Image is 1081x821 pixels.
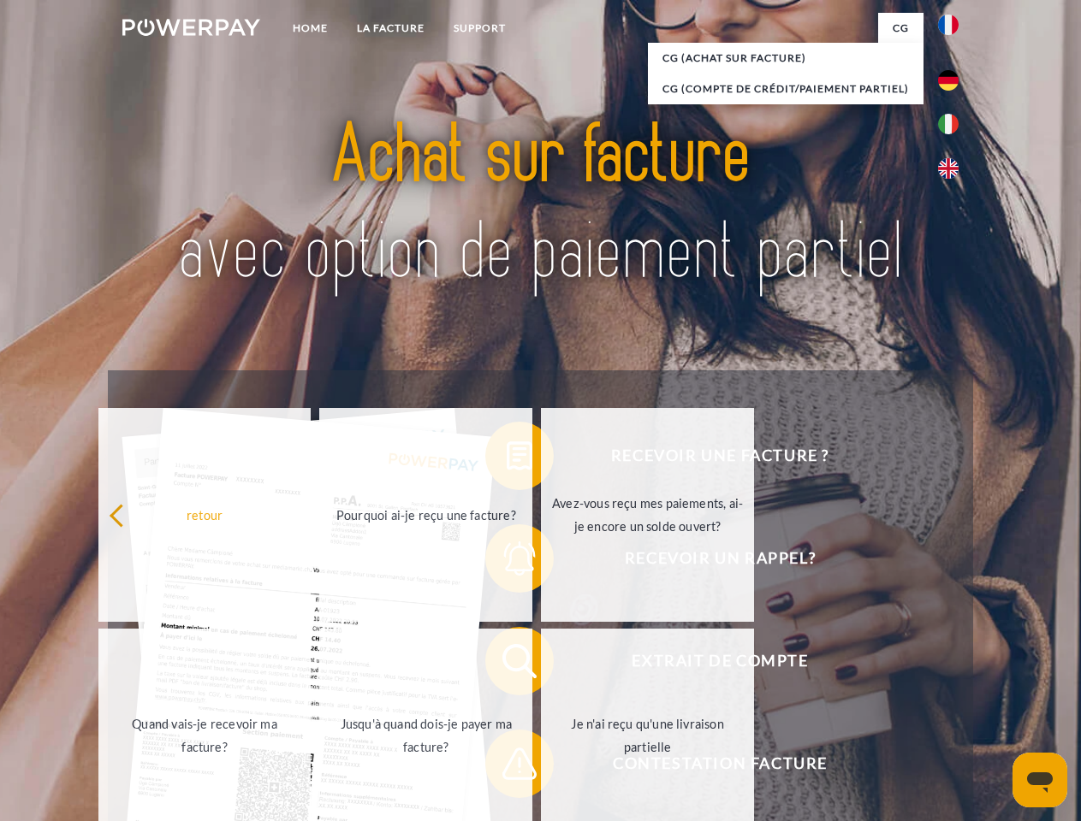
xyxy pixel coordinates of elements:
a: LA FACTURE [342,13,439,44]
iframe: Bouton de lancement de la fenêtre de messagerie [1013,753,1067,807]
img: de [938,70,959,91]
a: Support [439,13,520,44]
img: en [938,158,959,179]
img: it [938,114,959,134]
div: Jusqu'à quand dois-je payer ma facture? [330,712,522,759]
a: CG (achat sur facture) [648,43,924,74]
div: Quand vais-je recevoir ma facture? [109,712,301,759]
a: CG (Compte de crédit/paiement partiel) [648,74,924,104]
a: CG [878,13,924,44]
a: Home [278,13,342,44]
div: Je n'ai reçu qu'une livraison partielle [551,712,744,759]
div: Pourquoi ai-je reçu une facture? [330,503,522,526]
div: retour [109,503,301,526]
img: logo-powerpay-white.svg [122,19,260,36]
a: Avez-vous reçu mes paiements, ai-je encore un solde ouvert? [541,408,754,622]
img: title-powerpay_fr.svg [163,82,918,328]
div: Avez-vous reçu mes paiements, ai-je encore un solde ouvert? [551,492,744,538]
img: fr [938,15,959,35]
